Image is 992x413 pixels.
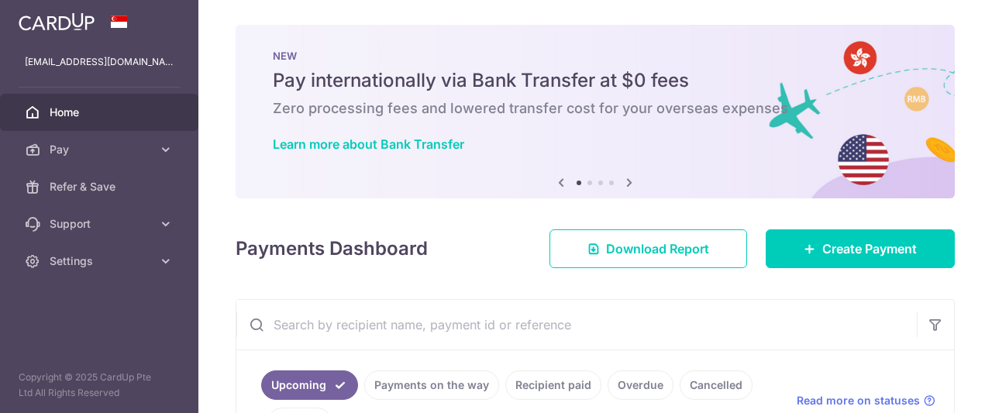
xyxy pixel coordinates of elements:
[19,12,95,31] img: CardUp
[606,239,709,258] span: Download Report
[273,99,918,118] h6: Zero processing fees and lowered transfer cost for your overseas expenses
[893,367,976,405] iframe: Opens a widget where you can find more information
[261,370,358,400] a: Upcoming
[549,229,747,268] a: Download Report
[608,370,673,400] a: Overdue
[273,68,918,93] h5: Pay internationally via Bank Transfer at $0 fees
[50,179,152,194] span: Refer & Save
[505,370,601,400] a: Recipient paid
[50,105,152,120] span: Home
[797,393,920,408] span: Read more on statuses
[236,25,955,198] img: Bank transfer banner
[25,54,174,70] p: [EMAIL_ADDRESS][DOMAIN_NAME]
[680,370,753,400] a: Cancelled
[364,370,499,400] a: Payments on the way
[50,216,152,232] span: Support
[236,300,917,349] input: Search by recipient name, payment id or reference
[822,239,917,258] span: Create Payment
[50,142,152,157] span: Pay
[236,235,428,263] h4: Payments Dashboard
[273,136,464,152] a: Learn more about Bank Transfer
[273,50,918,62] p: NEW
[766,229,955,268] a: Create Payment
[797,393,935,408] a: Read more on statuses
[50,253,152,269] span: Settings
